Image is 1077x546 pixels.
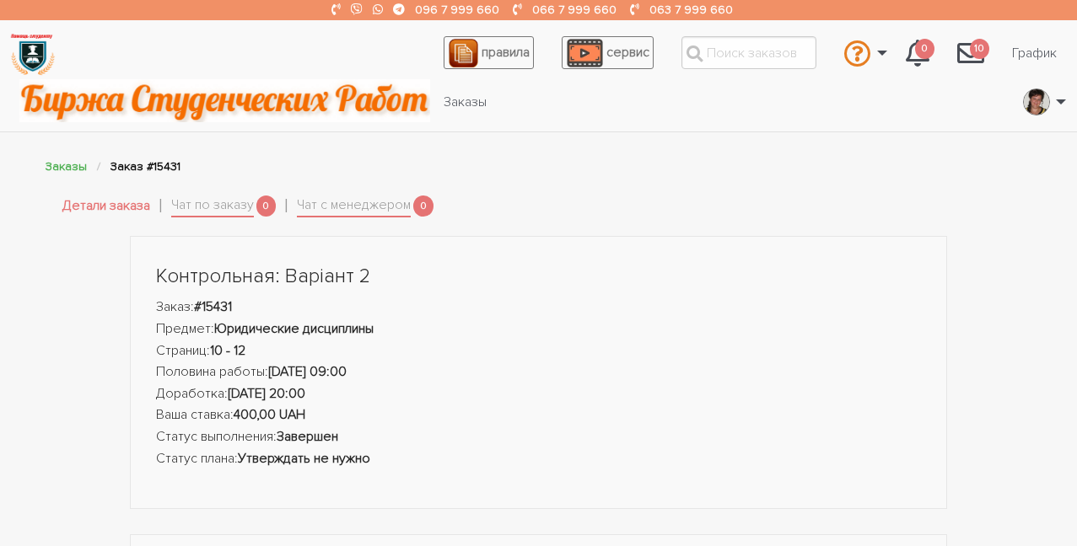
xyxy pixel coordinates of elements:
[156,262,922,291] h1: Контрольная: Варіант 2
[915,39,935,60] span: 0
[649,3,733,17] a: 063 7 999 660
[19,79,430,122] img: motto-2ce64da2796df845c65ce8f9480b9c9d679903764b3ca6da4b6de107518df0fe.gif
[228,385,305,402] strong: [DATE] 20:00
[234,406,305,423] strong: 400,00 UAH
[156,448,922,470] li: Статус плана:
[567,39,602,67] img: play_icon-49f7f135c9dc9a03216cfdbccbe1e3994649169d890fb554cedf0eac35a01ba8.png
[268,363,347,380] strong: [DATE] 09:00
[430,86,500,118] a: Заказы
[892,30,943,76] a: 0
[413,195,433,217] span: 0
[449,39,477,67] img: agreement_icon-feca34a61ba7f3d1581b08bc946b2ec1ccb426f67415f344566775c155b7f62c.png
[681,36,816,69] input: Поиск заказов
[532,3,617,17] a: 066 7 999 660
[415,3,499,17] a: 096 7 999 660
[156,426,922,448] li: Статус выполнения:
[214,320,374,337] strong: Юридические дисциплины
[194,298,232,315] strong: #15431
[156,318,922,340] li: Предмет:
[256,195,277,217] span: 0
[46,159,87,174] a: Заказы
[171,195,254,218] a: Чат по заказу
[1024,88,1049,115] img: Screenshot_2019-09-18-17-59-54-353_com.google.android.apps.photos.png
[62,195,150,217] a: Детали заказа
[156,361,922,383] li: Половина работы:
[156,340,922,362] li: Страниц:
[606,44,649,61] span: сервис
[110,157,180,176] li: Заказ #15431
[210,342,245,359] strong: 10 - 12
[999,37,1070,69] a: График
[9,31,56,78] img: logo-135dea9cf721667cc4ddb0c1795e3ba8b7f362e3d0c04e2cc90b931989920324.png
[156,404,922,426] li: Ваша ставка:
[970,39,990,60] span: 10
[482,44,530,61] span: правила
[562,36,654,69] a: сервис
[156,297,922,318] li: Заказ:
[277,428,338,445] strong: Завершен
[444,36,534,69] a: правила
[297,195,411,218] a: Чат с менеджером
[156,383,922,405] li: Доработка:
[944,30,998,76] a: 10
[238,450,370,467] strong: Утверждать не нужно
